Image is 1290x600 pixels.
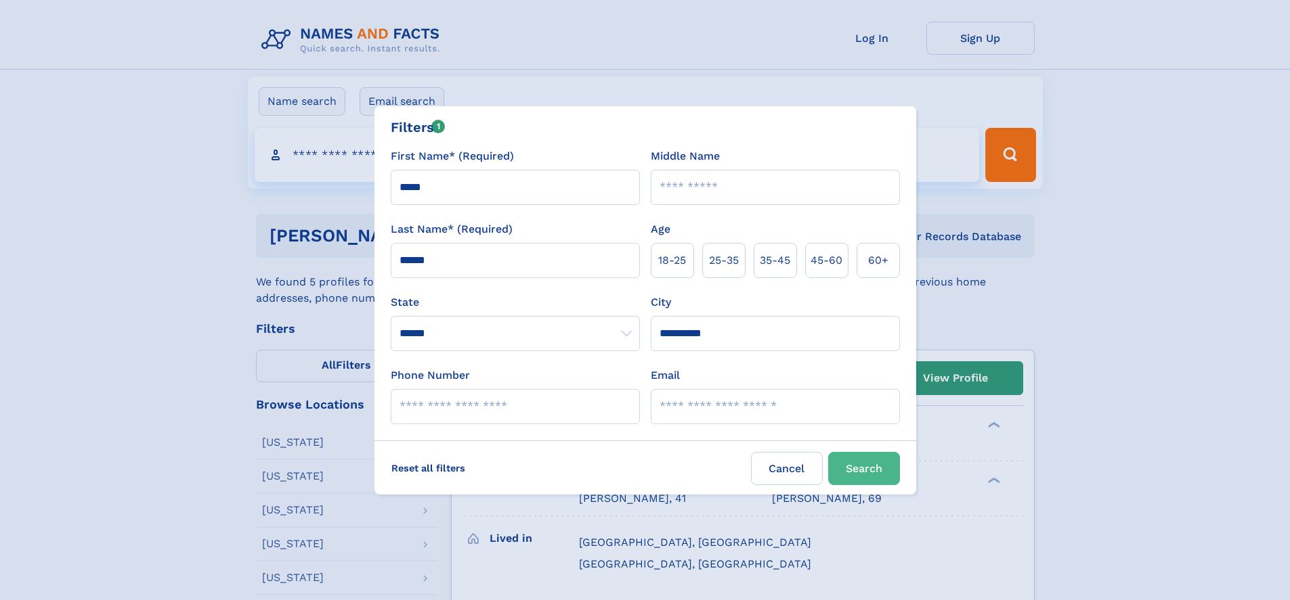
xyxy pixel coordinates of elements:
span: 60+ [868,252,888,269]
label: State [391,294,640,310]
span: 25‑35 [709,252,739,269]
label: Phone Number [391,367,470,384]
label: Reset all filters [383,452,474,484]
div: Filters [391,117,446,137]
span: 35‑45 [760,252,790,269]
label: City [651,294,671,310]
label: Email [651,367,680,384]
button: Search [828,452,900,485]
span: 45‑60 [811,252,842,269]
label: Last Name* (Required) [391,221,513,237]
span: 18‑25 [658,252,686,269]
label: Middle Name [651,148,720,164]
label: Cancel [751,452,823,485]
label: First Name* (Required) [391,148,514,164]
label: Age [651,221,670,237]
